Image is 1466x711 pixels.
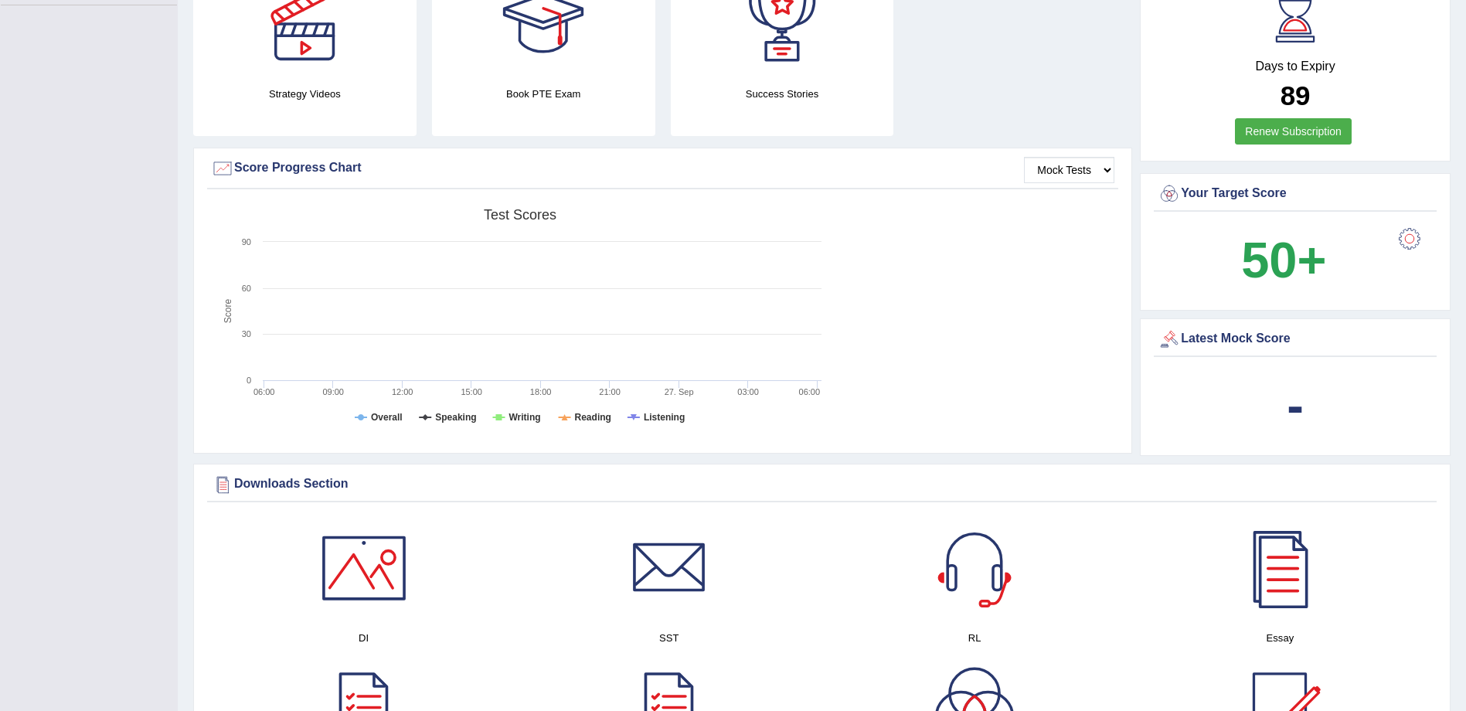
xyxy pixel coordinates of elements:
tspan: Writing [509,412,540,423]
tspan: Reading [575,412,611,423]
div: Score Progress Chart [211,157,1114,180]
text: 15:00 [461,387,482,396]
text: 90 [242,237,251,247]
tspan: Listening [644,412,685,423]
h4: Strategy Videos [193,86,417,102]
h4: Book PTE Exam [432,86,655,102]
a: Renew Subscription [1235,118,1352,145]
tspan: Overall [371,412,403,423]
text: 09:00 [322,387,344,396]
text: 06:00 [799,387,821,396]
tspan: Test scores [484,207,556,223]
tspan: 27. Sep [665,387,694,396]
h4: Success Stories [671,86,894,102]
h4: DI [219,630,509,646]
div: Your Target Score [1158,182,1433,206]
text: 60 [242,284,251,293]
text: 0 [247,376,251,385]
div: Downloads Section [211,473,1433,496]
text: 30 [242,329,251,338]
tspan: Speaking [435,412,476,423]
text: 18:00 [530,387,552,396]
text: 12:00 [392,387,413,396]
b: - [1287,377,1304,434]
h4: Essay [1135,630,1425,646]
div: Latest Mock Score [1158,328,1433,351]
h4: RL [830,630,1120,646]
h4: Days to Expiry [1158,60,1433,73]
b: 50+ [1241,232,1326,288]
b: 89 [1281,80,1311,111]
text: 21:00 [599,387,621,396]
text: 06:00 [253,387,275,396]
tspan: Score [223,299,233,324]
h4: SST [524,630,814,646]
text: 03:00 [737,387,759,396]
